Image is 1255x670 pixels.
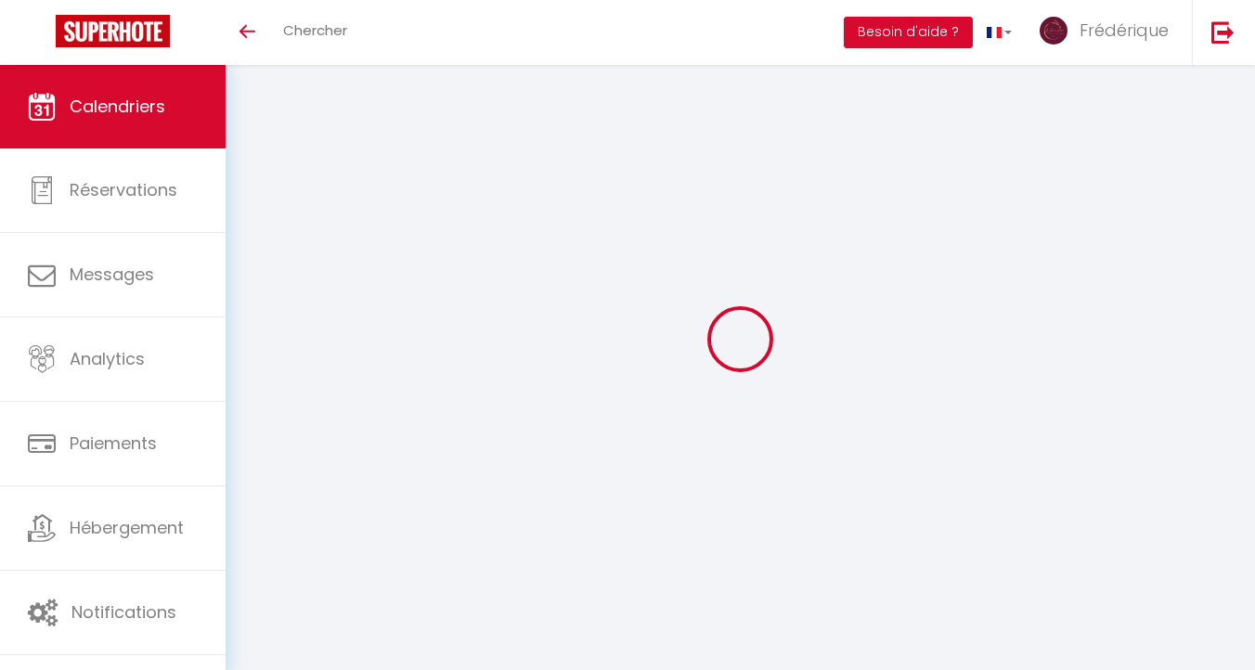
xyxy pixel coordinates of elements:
span: Messages [70,263,154,286]
span: Hébergement [70,516,184,539]
span: Analytics [70,347,145,370]
img: Super Booking [56,15,170,47]
button: Besoin d'aide ? [844,17,973,48]
img: ... [1040,17,1067,45]
span: Notifications [71,600,176,624]
img: logout [1211,20,1235,44]
span: Paiements [70,432,157,455]
span: Frédérique [1080,19,1169,42]
span: Chercher [283,20,347,40]
span: Réservations [70,178,177,201]
span: Calendriers [70,95,165,118]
